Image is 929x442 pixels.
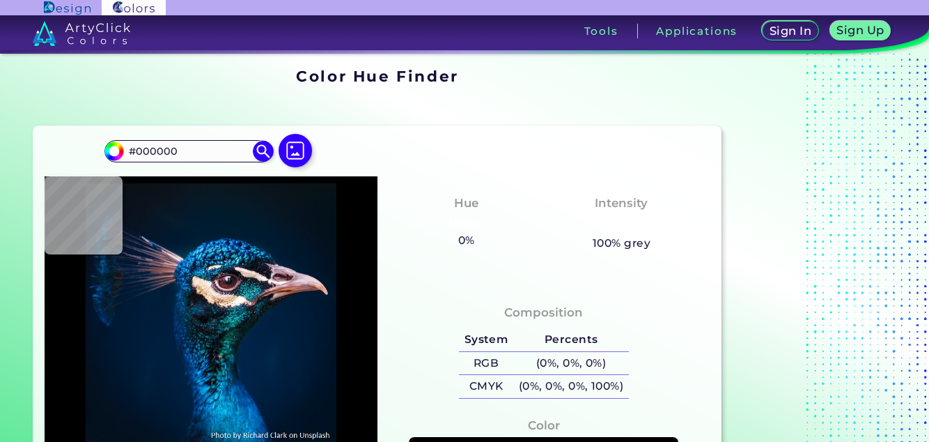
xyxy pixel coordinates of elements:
[584,26,618,36] h3: Tools
[459,328,513,351] h5: System
[459,352,513,375] h5: RGB
[593,234,650,252] h5: 100% grey
[513,328,629,351] h5: Percents
[598,215,645,232] h3: None
[595,193,648,213] h4: Intensity
[124,142,253,160] input: type color..
[513,375,629,398] h5: (0%, 0%, 0%, 100%)
[656,26,737,36] h3: Applications
[770,25,811,36] h5: Sign In
[453,231,480,250] h5: 0%
[513,352,629,375] h5: (0%, 0%, 0%)
[33,21,131,46] img: logo_artyclick_colors_white.svg
[504,303,583,323] h4: Composition
[253,141,274,162] img: icon search
[44,1,91,15] img: ArtyClick Design logo
[279,134,312,167] img: icon picture
[459,375,513,398] h5: CMYK
[454,193,478,213] h4: Hue
[528,416,560,436] h4: Color
[837,24,884,36] h5: Sign Up
[763,22,818,40] a: Sign In
[296,66,458,86] h1: Color Hue Finder
[443,215,490,232] h3: None
[831,22,890,40] a: Sign Up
